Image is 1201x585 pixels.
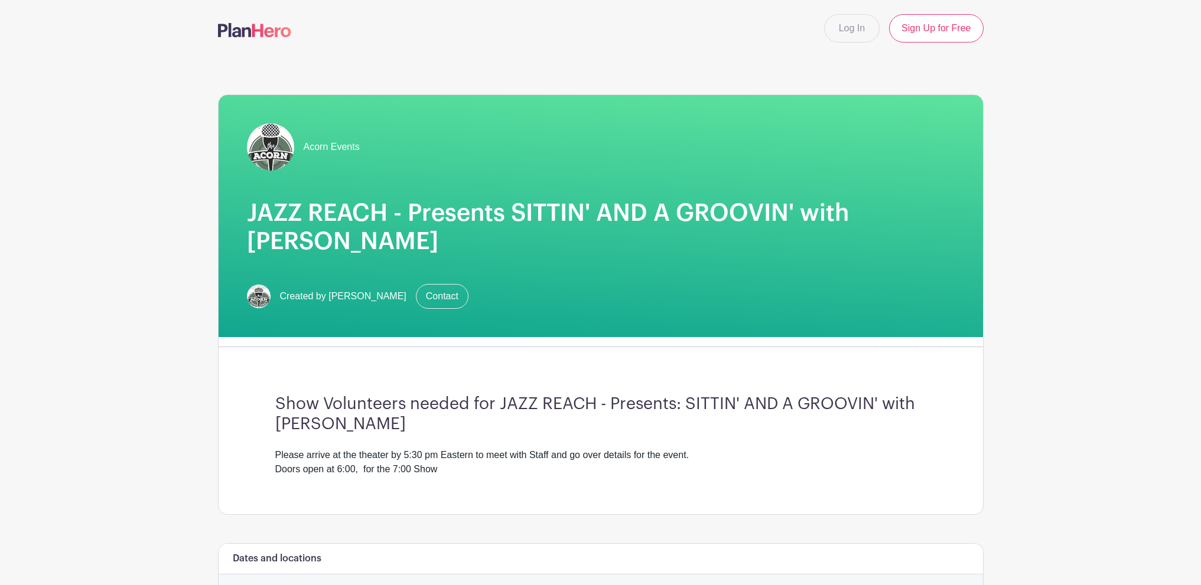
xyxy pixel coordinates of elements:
h3: Show Volunteers needed for JAZZ REACH - Presents: SITTIN' AND A GROOVIN' with [PERSON_NAME] [275,394,926,434]
img: Acorn%20Logo%20SMALL.jpg [247,285,271,308]
a: Log In [824,14,880,43]
h6: Dates and locations [233,553,321,564]
img: Acorn%20Logo%20SMALL.jpg [247,123,294,171]
a: Sign Up for Free [889,14,983,43]
span: Created by [PERSON_NAME] [280,289,406,303]
span: Acorn Events [304,140,360,154]
h1: JAZZ REACH - Presents SITTIN' AND A GROOVIN' with [PERSON_NAME] [247,199,955,256]
a: Contact [416,284,468,309]
div: Please arrive at the theater by 5:30 pm Eastern to meet with Staff and go over details for the ev... [275,448,926,476]
img: logo-507f7623f17ff9eddc593b1ce0a138ce2505c220e1c5a4e2b4648c50719b7d32.svg [218,23,291,37]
